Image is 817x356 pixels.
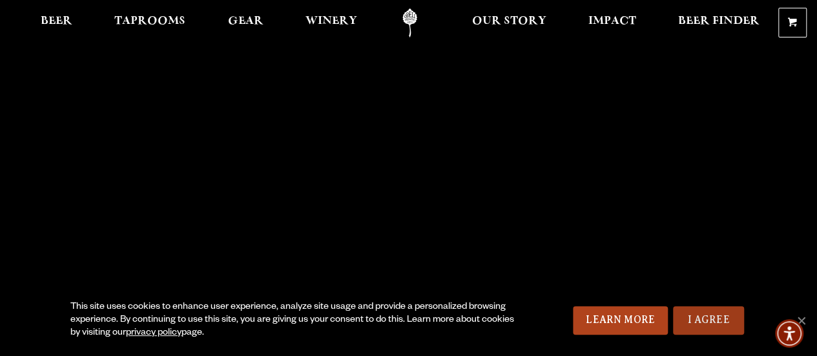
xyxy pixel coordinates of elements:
[126,328,181,339] a: privacy policy
[70,301,522,340] div: This site uses cookies to enhance user experience, analyze site usage and provide a personalized ...
[678,16,760,26] span: Beer Finder
[775,319,803,348] div: Accessibility Menu
[114,16,185,26] span: Taprooms
[573,306,668,335] a: Learn More
[220,8,272,37] a: Gear
[305,16,357,26] span: Winery
[588,16,636,26] span: Impact
[386,8,434,37] a: Odell Home
[670,8,768,37] a: Beer Finder
[41,16,72,26] span: Beer
[106,8,194,37] a: Taprooms
[297,8,366,37] a: Winery
[228,16,264,26] span: Gear
[673,306,744,335] a: I Agree
[464,8,555,37] a: Our Story
[580,8,645,37] a: Impact
[32,8,81,37] a: Beer
[472,16,546,26] span: Our Story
